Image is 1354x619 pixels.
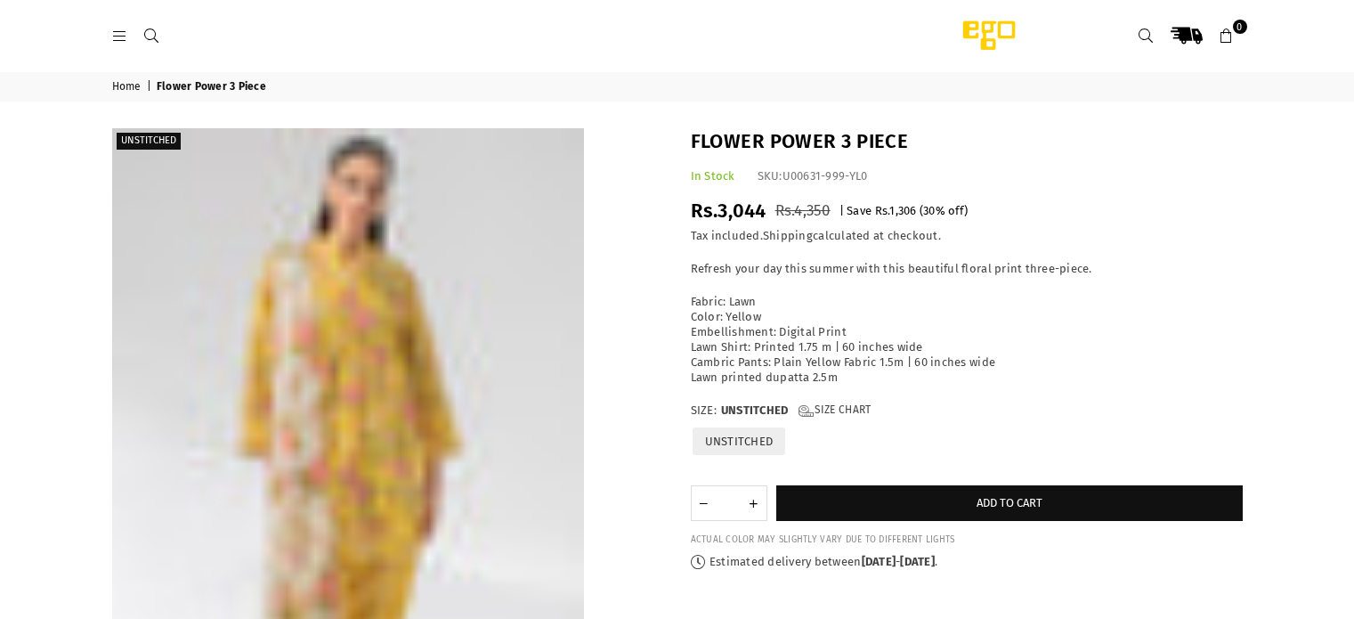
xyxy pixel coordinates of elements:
[691,229,1243,244] div: Tax included. calculated at checkout.
[776,485,1243,521] button: Add to cart
[691,128,1243,156] h1: Flower Power 3 Piece
[1233,20,1247,34] span: 0
[758,169,868,184] div: SKU:
[691,169,735,183] span: In Stock
[913,18,1065,53] img: Ego
[99,72,1256,102] nav: breadcrumbs
[839,204,844,217] span: |
[691,534,1243,546] div: ACTUAL COLOR MAY SLIGHTLY VARY DUE TO DIFFERENT LIGHTS
[691,295,1243,385] p: Fabric: Lawn Color: Yellow Embellishment: Digital Print Lawn Shirt: Printed 1.75 m | 60 inches wi...
[923,204,936,217] span: 30
[157,80,269,94] span: Flower Power 3 Piece
[799,403,871,419] a: Size Chart
[763,229,813,243] a: Shipping
[691,426,788,457] label: UNSTITCHED
[875,204,917,217] span: Rs.1,306
[900,555,935,568] time: [DATE]
[782,169,868,183] span: U00631-999-YL0
[117,133,181,150] label: Unstitched
[847,204,872,217] span: Save
[721,403,789,419] span: UNSTITCHED
[1131,20,1163,52] a: Search
[977,496,1042,509] span: Add to cart
[691,555,1243,570] p: Estimated delivery between - .
[1211,20,1243,52] a: 0
[691,485,767,521] quantity-input: Quantity
[691,403,1243,419] label: Size:
[136,29,168,42] a: Search
[920,204,968,217] span: ( % off)
[862,555,896,568] time: [DATE]
[691,199,766,223] span: Rs.3,044
[112,80,144,94] a: Home
[147,80,154,94] span: |
[691,262,1243,277] p: Refresh your day this summer with this beautiful floral print three-piece.
[104,29,136,42] a: Menu
[775,201,831,220] span: Rs.4,350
